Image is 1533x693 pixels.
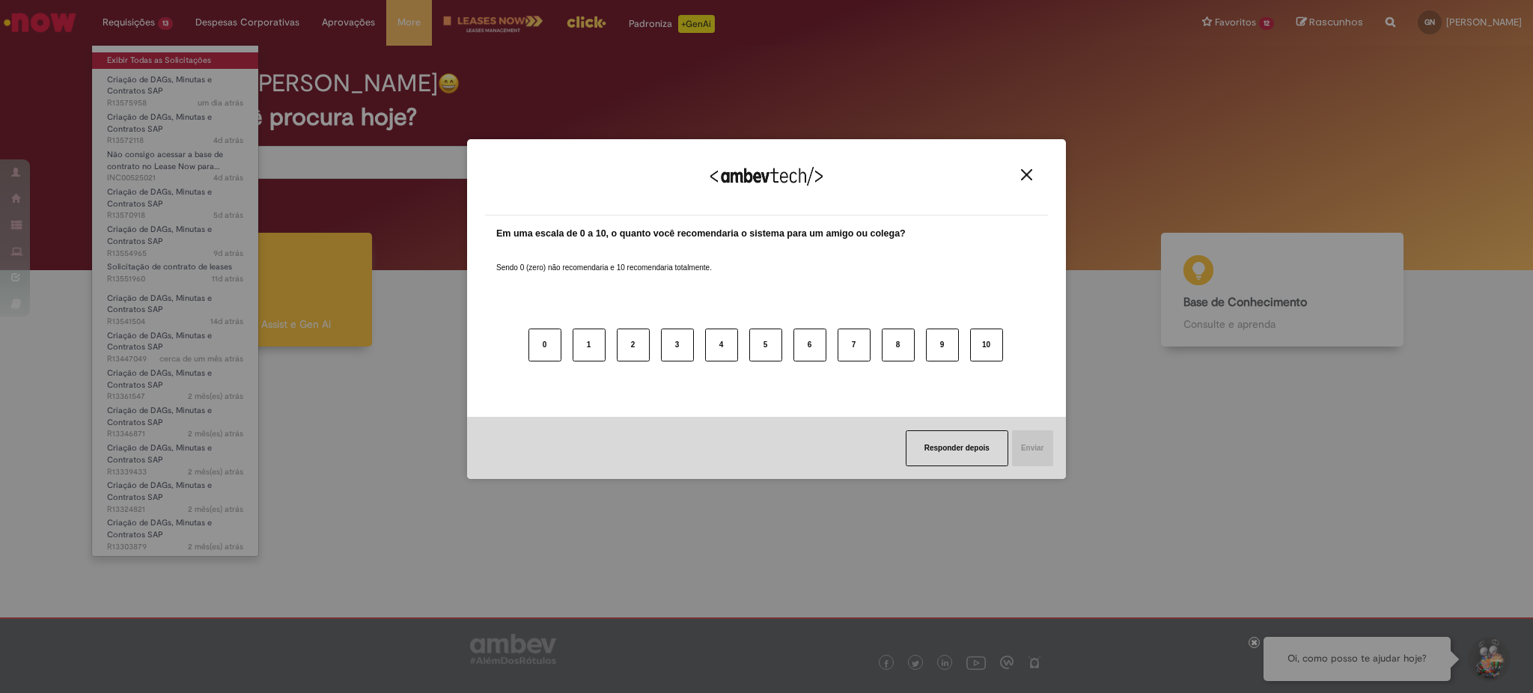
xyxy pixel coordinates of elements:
[838,329,871,361] button: 7
[710,167,823,186] img: Logo Ambevtech
[617,329,650,361] button: 2
[496,245,712,273] label: Sendo 0 (zero) não recomendaria e 10 recomendaria totalmente.
[882,329,915,361] button: 8
[793,329,826,361] button: 6
[1017,168,1037,181] button: Close
[661,329,694,361] button: 3
[970,329,1003,361] button: 10
[528,329,561,361] button: 0
[705,329,738,361] button: 4
[749,329,782,361] button: 5
[1021,169,1032,180] img: Close
[496,227,906,241] label: Em uma escala de 0 a 10, o quanto você recomendaria o sistema para um amigo ou colega?
[573,329,606,361] button: 1
[906,430,1008,466] button: Responder depois
[926,329,959,361] button: 9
